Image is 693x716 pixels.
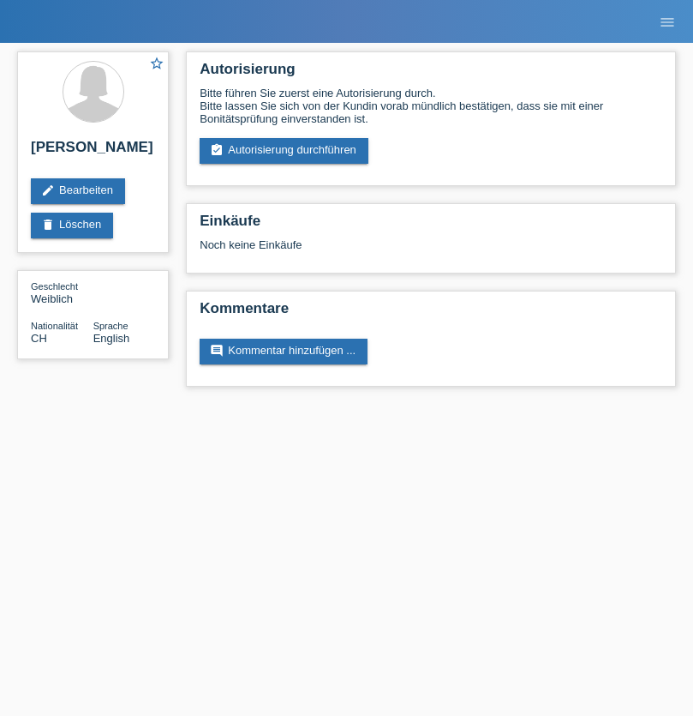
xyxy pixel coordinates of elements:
[200,61,662,87] h2: Autorisierung
[31,178,125,204] a: editBearbeiten
[31,139,155,165] h2: [PERSON_NAME]
[149,56,164,71] i: star_border
[31,332,47,345] span: Schweiz
[41,184,55,197] i: edit
[200,213,662,238] h2: Einkäufe
[93,321,128,331] span: Sprache
[31,280,93,305] div: Weiblich
[93,332,130,345] span: English
[659,14,676,31] i: menu
[210,143,224,157] i: assignment_turned_in
[200,339,367,364] a: commentKommentar hinzufügen ...
[200,138,368,164] a: assignment_turned_inAutorisierung durchführen
[650,16,684,27] a: menu
[31,321,78,331] span: Nationalität
[31,213,113,238] a: deleteLöschen
[200,300,662,326] h2: Kommentare
[149,56,164,74] a: star_border
[200,238,662,264] div: Noch keine Einkäufe
[41,218,55,232] i: delete
[31,281,78,292] span: Geschlecht
[210,344,224,358] i: comment
[200,87,662,125] div: Bitte führen Sie zuerst eine Autorisierung durch. Bitte lassen Sie sich von der Kundin vorab münd...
